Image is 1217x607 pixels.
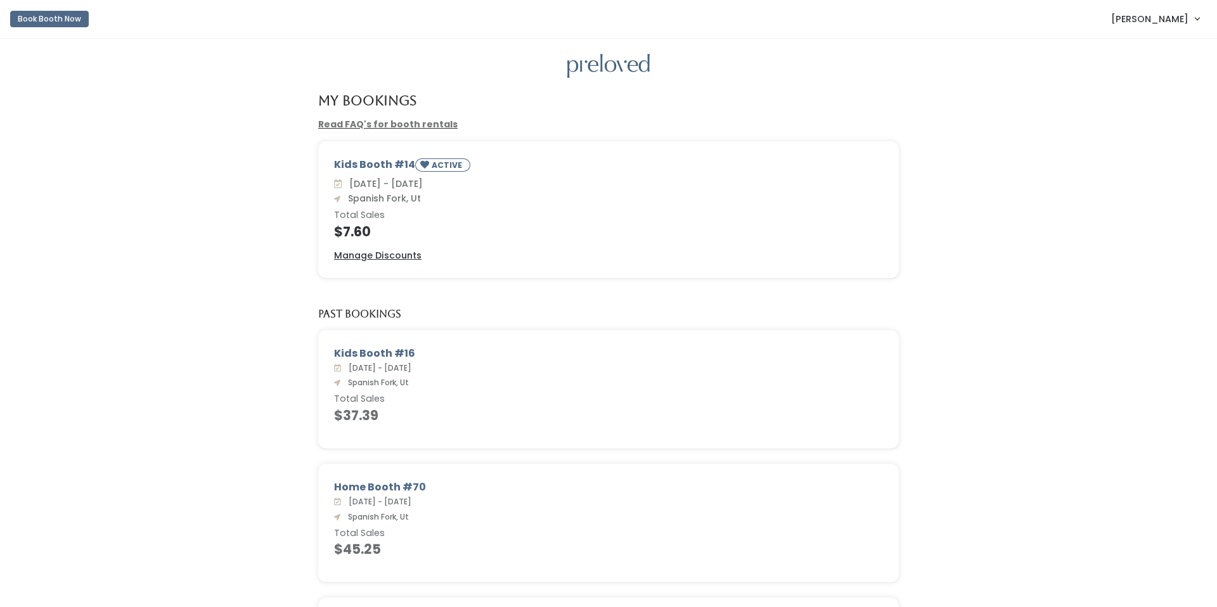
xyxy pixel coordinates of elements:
[334,528,883,539] h6: Total Sales
[334,224,883,239] h4: $7.60
[344,177,423,190] span: [DATE] - [DATE]
[334,157,883,177] div: Kids Booth #14
[334,408,883,423] h4: $37.39
[567,54,650,79] img: preloved logo
[334,480,883,495] div: Home Booth #70
[334,346,883,361] div: Kids Booth #16
[334,249,422,262] a: Manage Discounts
[343,192,421,205] span: Spanish Fork, Ut
[318,309,401,320] h5: Past Bookings
[10,11,89,27] button: Book Booth Now
[334,394,883,404] h6: Total Sales
[334,210,883,220] h6: Total Sales
[1098,5,1212,32] a: [PERSON_NAME]
[318,118,458,131] a: Read FAQ's for booth rentals
[343,377,409,388] span: Spanish Fork, Ut
[344,362,411,373] span: [DATE] - [DATE]
[344,496,411,507] span: [DATE] - [DATE]
[432,160,465,170] small: ACTIVE
[318,93,416,108] h4: My Bookings
[10,5,89,33] a: Book Booth Now
[1111,12,1188,26] span: [PERSON_NAME]
[334,542,883,556] h4: $45.25
[343,511,409,522] span: Spanish Fork, Ut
